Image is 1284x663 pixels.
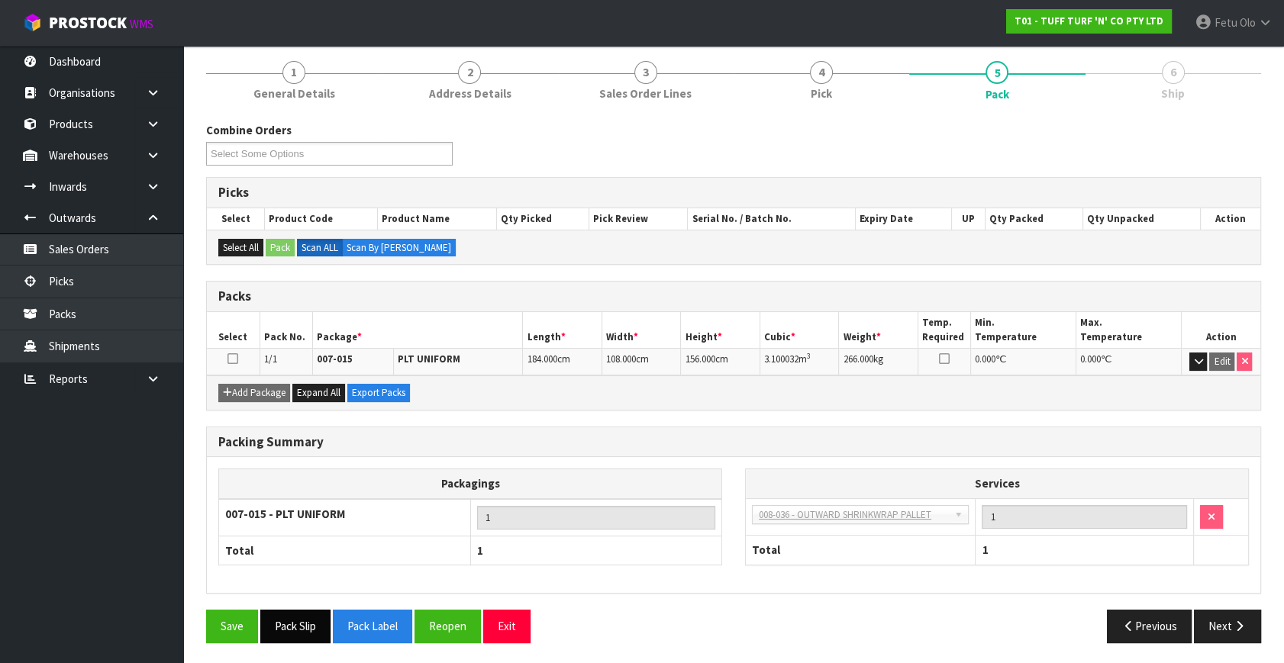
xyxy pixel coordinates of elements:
[681,349,760,375] td: cm
[264,352,277,365] span: 1/1
[260,610,331,642] button: Pack Slip
[428,85,511,101] span: Address Details
[317,352,353,365] strong: 007-015
[606,352,636,365] span: 108.000
[599,85,692,101] span: Sales Order Lines
[1080,352,1101,365] span: 0.000
[918,312,970,348] th: Temp. Required
[265,208,378,230] th: Product Code
[746,469,1248,498] th: Services
[483,610,531,642] button: Exit
[1209,352,1234,371] button: Edit
[477,543,483,558] span: 1
[253,85,335,101] span: General Details
[527,352,557,365] span: 184.000
[810,61,833,84] span: 4
[746,536,976,565] th: Total
[589,208,688,230] th: Pick Review
[811,85,832,101] span: Pick
[952,208,986,230] th: UP
[282,61,305,84] span: 1
[219,469,722,499] th: Packagings
[49,13,127,33] span: ProStock
[207,312,260,348] th: Select
[347,384,410,402] button: Export Packs
[377,208,496,230] th: Product Name
[1161,85,1185,101] span: Ship
[333,610,412,642] button: Pack Label
[685,352,715,365] span: 156.000
[807,351,811,361] sup: 3
[297,386,340,399] span: Expand All
[219,536,471,565] th: Total
[266,239,295,257] button: Pack
[1181,312,1260,348] th: Action
[1082,208,1200,230] th: Qty Unpacked
[688,208,856,230] th: Serial No. / Batch No.
[760,312,839,348] th: Cubic
[602,312,681,348] th: Width
[23,13,42,32] img: cube-alt.png
[496,208,589,230] th: Qty Picked
[759,506,948,524] span: 008-036 - OUTWARD SHRINKWRAP PALLET
[986,61,1008,84] span: 5
[1200,208,1260,230] th: Action
[1076,349,1181,375] td: ℃
[1162,61,1185,84] span: 6
[312,312,523,348] th: Package
[398,352,460,365] strong: PLT UNIFORM
[206,111,1261,655] span: Pack
[523,312,602,348] th: Length
[986,86,1009,102] span: Pack
[1194,610,1261,642] button: Next
[1076,312,1181,348] th: Max. Temperature
[458,61,481,84] span: 2
[297,239,343,257] label: Scan ALL
[839,349,918,375] td: kg
[975,352,995,365] span: 0.000
[342,239,456,257] label: Scan By [PERSON_NAME]
[218,384,290,402] button: Add Package
[207,208,265,230] th: Select
[1107,610,1192,642] button: Previous
[982,542,988,557] span: 1
[260,312,312,348] th: Pack No.
[292,384,345,402] button: Expand All
[970,349,1076,375] td: ℃
[206,122,292,138] label: Combine Orders
[130,17,153,31] small: WMS
[1006,9,1172,34] a: T01 - TUFF TURF 'N' CO PTY LTD
[681,312,760,348] th: Height
[856,208,952,230] th: Expiry Date
[1240,15,1256,30] span: Olo
[839,312,918,348] th: Weight
[1015,14,1163,27] strong: T01 - TUFF TURF 'N' CO PTY LTD
[843,352,873,365] span: 266.000
[634,61,657,84] span: 3
[415,610,481,642] button: Reopen
[602,349,681,375] td: cm
[1215,15,1237,30] span: Fetu
[764,352,798,365] span: 3.100032
[218,435,1249,449] h3: Packing Summary
[970,312,1076,348] th: Min. Temperature
[206,610,258,642] button: Save
[523,349,602,375] td: cm
[760,349,839,375] td: m
[218,185,1249,200] h3: Picks
[225,507,345,521] strong: 007-015 - PLT UNIFORM
[218,289,1249,304] h3: Packs
[985,208,1082,230] th: Qty Packed
[218,239,263,257] button: Select All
